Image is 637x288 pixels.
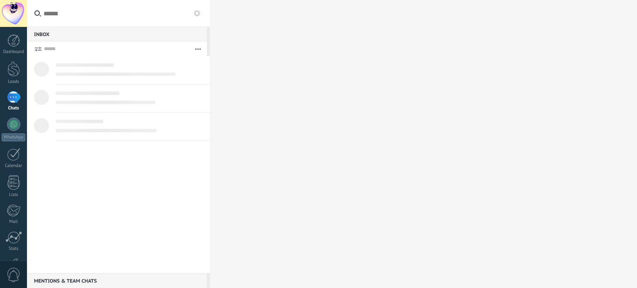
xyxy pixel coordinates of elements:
[2,79,26,85] div: Leads
[2,49,26,55] div: Dashboard
[189,41,207,56] button: More
[2,219,26,225] div: Mail
[2,163,26,169] div: Calendar
[2,246,26,252] div: Stats
[2,133,25,141] div: WhatsApp
[2,106,26,111] div: Chats
[27,27,207,41] div: Inbox
[27,273,207,288] div: Mentions & Team chats
[2,192,26,198] div: Lists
